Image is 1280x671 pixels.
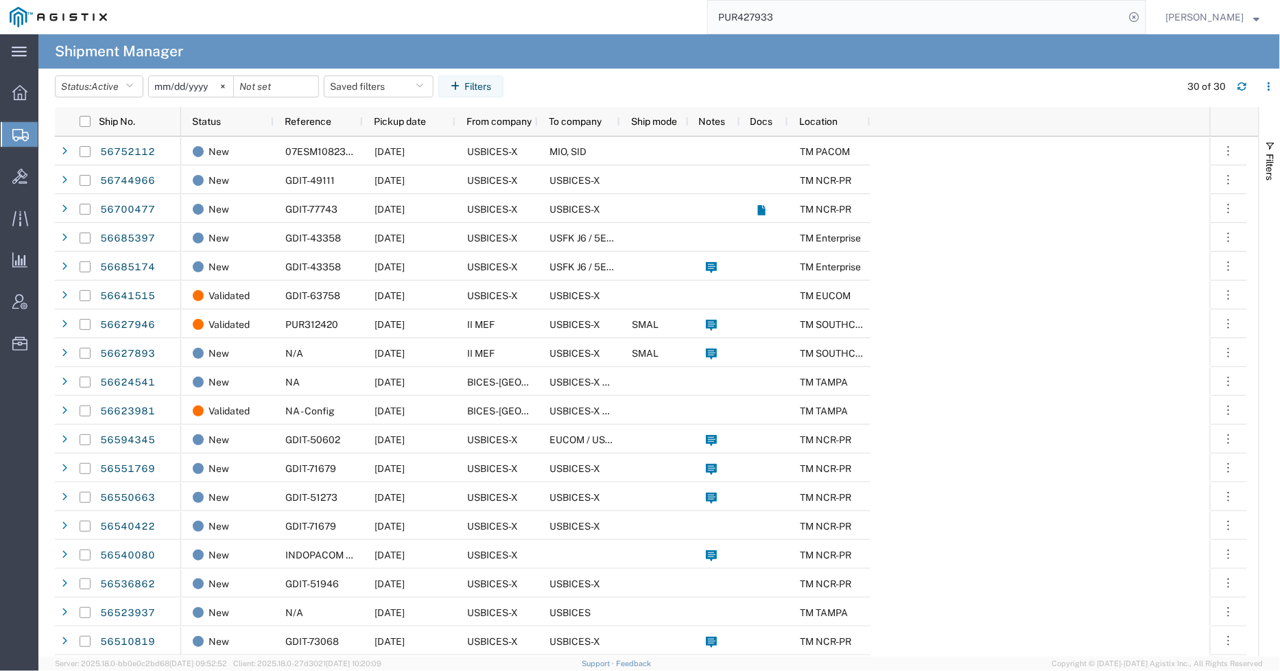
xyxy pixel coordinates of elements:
a: 56623981 [99,401,156,423]
button: [PERSON_NAME] [1165,9,1261,25]
span: Ship mode [631,116,677,127]
span: 08/19/2025 [375,521,405,532]
a: Support [582,659,616,668]
span: TM TAMPA [800,377,848,388]
span: USBICES-X [467,175,518,186]
span: 08/27/2025 [375,377,405,388]
span: 08/27/2025 [375,348,405,359]
span: TM SOUTHCOM [800,319,870,330]
span: TM NCR-PR [800,578,851,589]
span: TM Enterprise [800,233,861,244]
span: USBICES-X [549,636,600,647]
a: 56594345 [99,429,156,451]
a: 56540422 [99,516,156,538]
span: Validated [209,281,250,310]
span: USBICES-X [549,319,600,330]
span: 08/29/2025 [375,290,405,301]
span: New [209,224,229,252]
span: USBICES-X [467,261,518,272]
span: USBICES-X [549,492,600,503]
span: 08/19/2025 [375,607,405,618]
span: TM TAMPA [800,405,848,416]
span: New [209,195,229,224]
span: USBICES [549,607,591,618]
span: GDIT-43358 [285,261,341,272]
span: 08/19/2025 [375,578,405,589]
span: Server: 2025.18.0-bb0e0c2bd68 [55,659,227,668]
input: Not set [149,76,233,97]
span: GDIT-71679 [285,463,336,474]
input: Not set [234,76,318,97]
button: Status:Active [55,75,143,97]
a: 56752112 [99,141,156,163]
button: Saved filters [324,75,434,97]
span: TM EUCOM [800,290,851,301]
span: N/A [285,607,303,618]
span: USBICES-X [467,521,518,532]
span: TM NCR-PR [800,521,851,532]
span: II MEF [467,319,495,330]
span: TM PACOM [800,146,850,157]
span: TM NCR-PR [800,636,851,647]
h4: Shipment Manager [55,34,183,69]
span: New [209,483,229,512]
span: Filters [1265,154,1276,180]
span: Copyright © [DATE]-[DATE] Agistix Inc., All Rights Reserved [1052,658,1264,670]
span: USBICES-X Logistics [549,377,642,388]
span: 09/08/2025 [375,175,405,186]
span: Reference [285,116,331,127]
a: 56536862 [99,574,156,596]
span: NA - Config [285,405,335,416]
img: logo [10,7,107,27]
span: USBICES-X [549,175,600,186]
span: New [209,425,229,454]
a: 56550663 [99,487,156,509]
span: 07ESM1082328 [285,146,357,157]
a: 56700477 [99,199,156,221]
div: 30 of 30 [1188,80,1226,94]
span: GDIT-71679 [285,521,336,532]
span: BICES-TAMPA [467,405,597,416]
span: USBICES-X [467,434,518,445]
span: NA [285,377,300,388]
span: USBICES-X [467,636,518,647]
span: To company [549,116,602,127]
span: MIO, SID [549,146,586,157]
span: New [209,512,229,541]
span: From company [466,116,532,127]
span: New [209,137,229,166]
a: 56685397 [99,228,156,250]
a: 56641515 [99,285,156,307]
span: 08/22/2025 [375,550,405,561]
span: Location [799,116,838,127]
span: New [209,166,229,195]
a: Feedback [616,659,651,668]
span: USBICES-X [467,290,518,301]
span: USBICES-X [549,348,600,359]
span: New [209,339,229,368]
span: USBICES-X [467,578,518,589]
a: 56540080 [99,545,156,567]
span: USBICES-X [467,607,518,618]
button: Filters [438,75,503,97]
span: N/A [285,348,303,359]
span: GDIT-51946 [285,578,339,589]
span: USBICES-X [549,521,600,532]
span: Status [192,116,221,127]
span: USBICES-X [549,204,600,215]
span: SMAL [632,319,659,330]
span: Notes [698,116,725,127]
span: New [209,598,229,627]
span: USBICES-X Logistics [549,405,642,416]
span: Client: 2025.18.0-27d3021 [233,659,381,668]
a: 56627946 [99,314,156,336]
span: Ship No. [99,116,135,127]
span: EUCOM / USAREUR [549,434,637,445]
span: New [209,454,229,483]
span: USFK J6 / 5EK325 KOAM [549,261,662,272]
span: USBICES-X [467,204,518,215]
span: USBICES-X [549,578,600,589]
span: INDOPACOM TEST [285,550,369,561]
span: USBICES-X [467,146,518,157]
span: 09/10/2025 [375,146,405,157]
